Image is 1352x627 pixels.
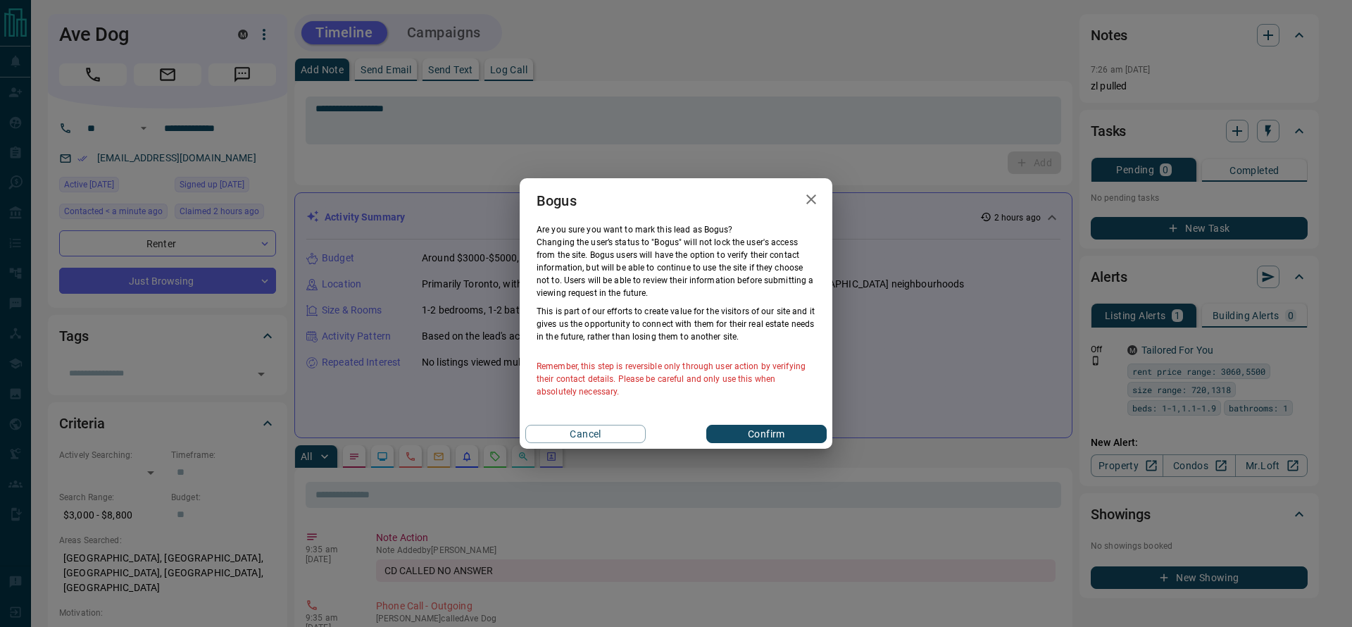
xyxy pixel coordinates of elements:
p: Changing the user’s status to "Bogus" will not lock the user's access from the site. Bogus users ... [537,236,815,299]
h2: Bogus [520,178,594,223]
p: Remember, this step is reversible only through user action by verifying their contact details. Pl... [537,360,815,398]
button: Confirm [706,425,827,443]
p: Are you sure you want to mark this lead as Bogus ? [537,223,815,236]
p: This is part of our efforts to create value for the visitors of our site and it gives us the oppo... [537,305,815,343]
button: Cancel [525,425,646,443]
